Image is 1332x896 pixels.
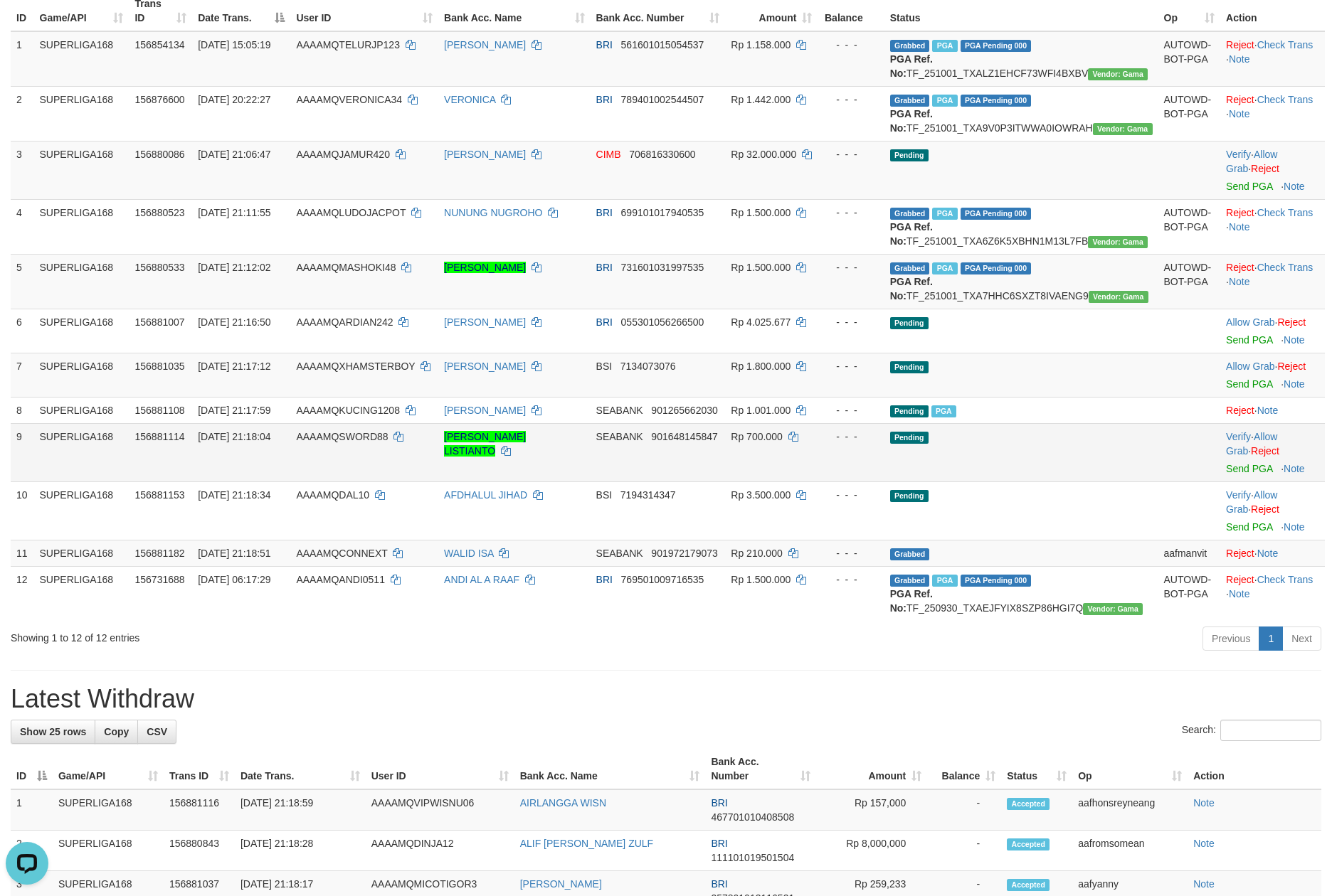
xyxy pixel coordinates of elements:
[34,540,129,566] td: SUPERLIGA168
[134,149,184,160] span: 156880086
[1220,309,1325,353] td: ·
[34,254,129,309] td: SUPERLIGA168
[1188,749,1321,789] th: Action
[11,625,544,645] div: Showing 1 to 12 of 12 entries
[444,149,526,160] a: [PERSON_NAME]
[651,548,717,559] span: Copy 901972179073 to clipboard
[731,94,791,105] span: Rp 1.442.000
[444,262,526,273] a: [PERSON_NAME]
[134,574,184,585] span: 156731688
[890,548,930,560] span: Grabbed
[1226,361,1277,372] span: ·
[1093,123,1153,135] span: Vendor URL: https://trx31.1velocity.biz
[621,207,704,218] span: Copy 699101017940535 to clipboard
[711,852,794,863] span: Copy 111101019501504 to clipboard
[1083,603,1143,615] span: Vendor URL: https://trx31.1velocity.biz
[1226,489,1277,515] span: ·
[961,95,1032,107] span: PGA Pending
[731,149,796,160] span: Rp 32.000.000
[11,309,34,353] td: 6
[890,262,930,274] span: Grabbed
[705,749,816,789] th: Bank Acc. Number: activate to sort column ascending
[823,359,878,373] div: - - -
[53,789,164,831] td: SUPERLIGA168
[890,276,933,302] b: PGA Ref. No:
[444,431,526,457] a: [PERSON_NAME] LISTIANTO
[34,566,129,621] td: SUPERLIGA168
[1220,566,1325,621] td: · ·
[823,147,878,161] div: - - -
[711,838,727,849] span: BRI
[1193,878,1215,890] a: Note
[1072,831,1188,871] td: aafromsomean
[1158,254,1221,309] td: AUTOWD-BOT-PGA
[164,789,235,831] td: 156881116
[1158,86,1221,141] td: AUTOWD-BOT-PGA
[890,108,933,134] b: PGA Ref. No:
[134,39,184,50] span: 156854134
[95,720,138,744] a: Copy
[961,575,1032,587] span: PGA Pending
[514,749,706,789] th: Bank Acc. Name: activate to sort column ascending
[1226,316,1277,328] span: ·
[1220,141,1325,199] td: · ·
[823,403,878,417] div: - - -
[1226,574,1254,585] a: Reject
[34,353,129,397] td: SUPERLIGA168
[927,831,1001,871] td: -
[1226,431,1277,457] a: Allow Grab
[198,207,270,218] span: [DATE] 21:11:55
[823,430,878,444] div: - - -
[137,720,176,744] a: CSV
[1284,463,1305,474] a: Note
[444,361,526,372] a: [PERSON_NAME]
[711,797,727,809] span: BRI
[520,797,606,809] a: AIRLANGGA WISN
[1257,94,1313,105] a: Check Trans
[823,38,878,52] div: - - -
[444,548,494,559] a: WALID ISA
[620,489,676,501] span: Copy 7194314347 to clipboard
[731,489,791,501] span: Rp 3.500.000
[629,149,695,160] span: Copy 706816330600 to clipboard
[711,878,727,890] span: BRI
[198,489,270,501] span: [DATE] 21:18:34
[134,262,184,273] span: 156880533
[731,316,791,328] span: Rp 4.025.677
[932,208,957,220] span: Marked by aafromsomean
[198,574,270,585] span: [DATE] 06:17:29
[34,141,129,199] td: SUPERLIGA168
[890,53,933,79] b: PGA Ref. No:
[1220,423,1325,481] td: · ·
[596,39,613,50] span: BRI
[11,397,34,423] td: 8
[731,39,791,50] span: Rp 1.158.000
[1257,262,1313,273] a: Check Trans
[1277,316,1306,328] a: Reject
[1072,789,1188,831] td: aafhonsreyneang
[1226,149,1277,174] a: Allow Grab
[1158,540,1221,566] td: aafmanvit
[11,749,53,789] th: ID: activate to sort column descending
[621,316,704,328] span: Copy 055301056266500 to clipboard
[20,726,86,737] span: Show 25 rows
[11,720,95,744] a: Show 25 rows
[1226,431,1277,457] span: ·
[927,789,1001,831] td: -
[932,575,957,587] span: Marked by aafromsomean
[884,254,1158,309] td: TF_251001_TXA7HHC6SXZT8IVAENG9
[890,575,930,587] span: Grabbed
[134,431,184,442] span: 156881114
[1226,149,1251,160] a: Verify
[961,208,1032,220] span: PGA Pending
[1001,749,1072,789] th: Status: activate to sort column ascending
[6,6,48,48] button: Open LiveChat chat widget
[1220,199,1325,254] td: · ·
[731,361,791,372] span: Rp 1.800.000
[1193,797,1215,809] a: Note
[198,431,270,442] span: [DATE] 21:18:04
[1226,262,1254,273] a: Reject
[651,405,717,416] span: Copy 901265662030 to clipboard
[823,572,878,587] div: - - -
[816,749,927,789] th: Amount: activate to sort column ascending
